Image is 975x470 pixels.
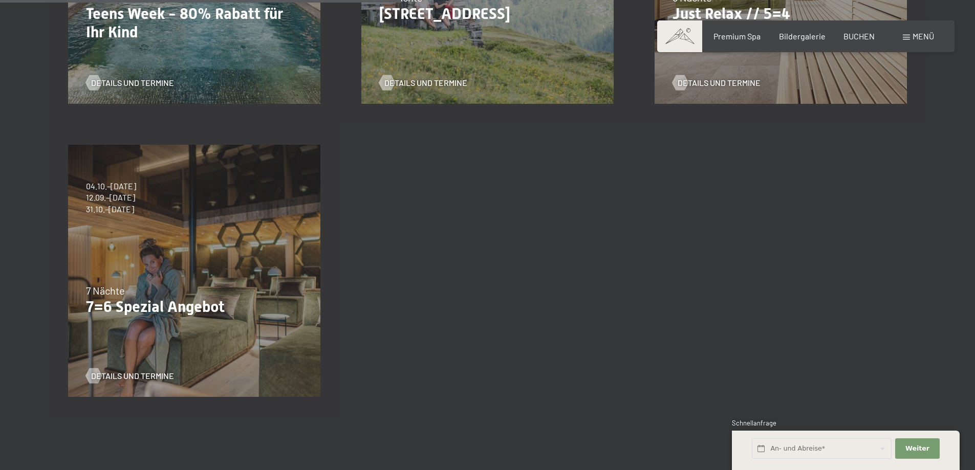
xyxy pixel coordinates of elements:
a: Details und Termine [86,77,174,88]
a: Bildergalerie [779,31,826,41]
span: Details und Termine [91,370,174,382]
span: Weiter [905,444,929,453]
span: 04.10.–[DATE] [86,181,136,192]
span: Details und Termine [91,77,174,88]
p: [STREET_ADDRESS] [379,5,596,23]
button: Weiter [895,438,939,459]
p: 7=6 Spezial Angebot [86,298,302,316]
a: Details und Termine [379,77,467,88]
a: BUCHEN [843,31,875,41]
p: Teens Week - 80% Rabatt für Ihr Kind [86,5,302,41]
span: Schnellanfrage [732,419,776,427]
span: Menü [913,31,934,41]
span: Details und Termine [384,77,467,88]
span: Details und Termine [678,77,761,88]
span: 12.09.–[DATE] [86,192,136,203]
a: Details und Termine [673,77,761,88]
a: Details und Termine [86,370,174,382]
span: 31.10.–[DATE] [86,204,136,215]
a: Premium Spa [713,31,761,41]
p: Just Relax // 5=4 [673,5,889,23]
span: 7 Nächte [86,284,125,297]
